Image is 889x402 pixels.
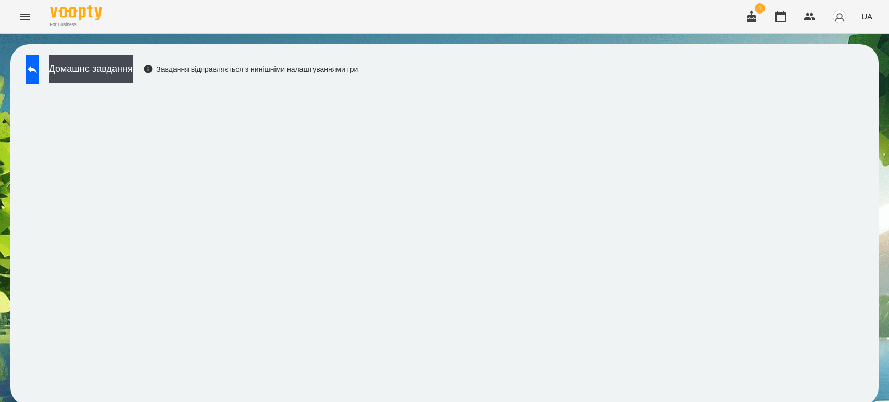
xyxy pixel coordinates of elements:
[755,3,765,14] span: 1
[12,4,37,29] button: Menu
[50,21,102,28] span: For Business
[832,9,847,24] img: avatar_s.png
[857,7,877,26] button: UA
[861,11,872,22] span: UA
[143,64,358,74] div: Завдання відправляється з нинішніми налаштуваннями гри
[49,55,133,83] button: Домашнє завдання
[50,5,102,20] img: Voopty Logo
